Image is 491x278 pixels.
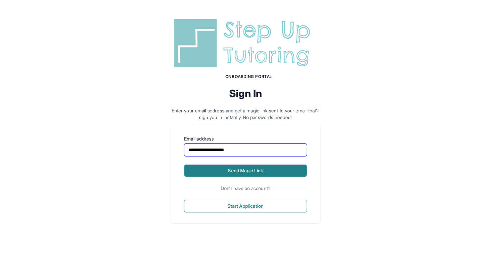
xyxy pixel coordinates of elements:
img: Step Up Tutoring horizontal logo [171,16,320,70]
h1: Onboarding Portal [177,74,320,79]
h2: Sign In [171,87,320,99]
label: Email address [184,135,307,142]
span: Don't have an account? [218,185,273,192]
button: Start Application [184,200,307,212]
p: Enter your email address and get a magic link sent to your email that'll sign you in instantly. N... [171,107,320,121]
button: Send Magic Link [184,164,307,177]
